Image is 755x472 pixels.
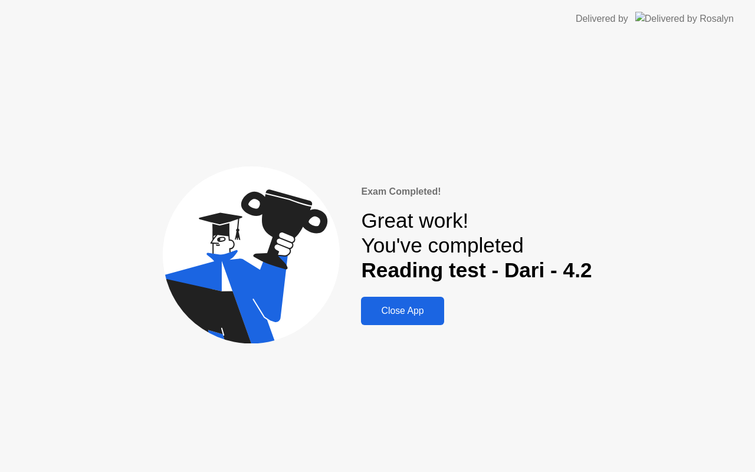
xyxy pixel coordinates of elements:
[361,208,592,283] div: Great work! You've completed
[361,297,444,325] button: Close App
[635,12,734,25] img: Delivered by Rosalyn
[361,185,592,199] div: Exam Completed!
[361,258,592,281] b: Reading test - Dari - 4.2
[576,12,628,26] div: Delivered by
[365,306,440,316] div: Close App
